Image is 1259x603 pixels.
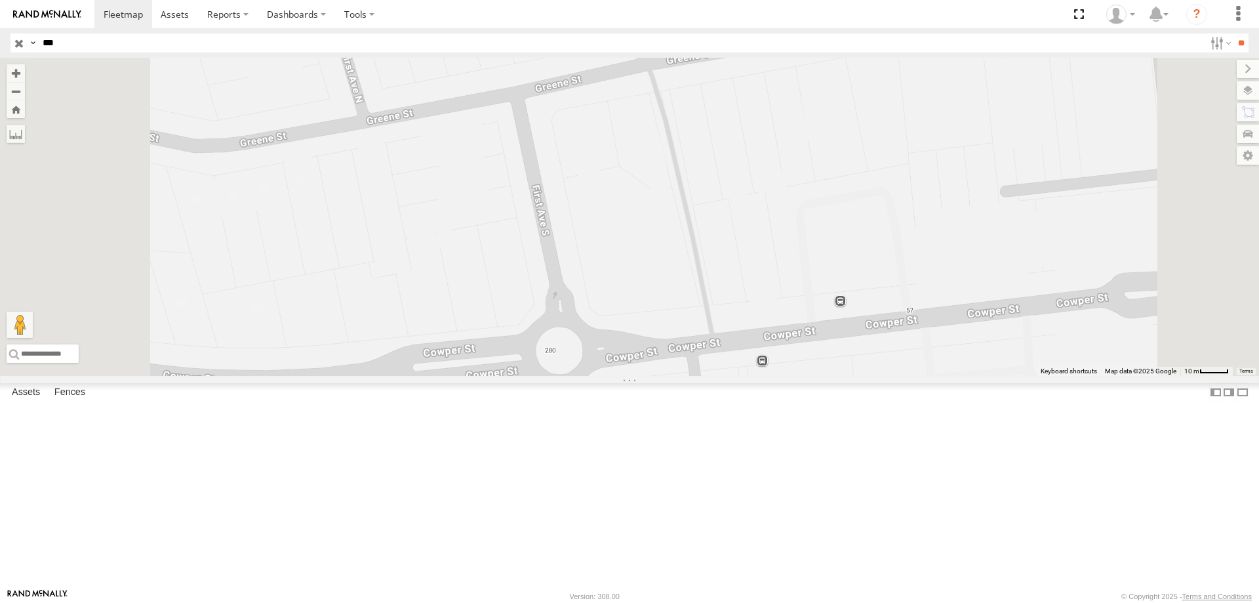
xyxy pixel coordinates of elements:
a: Terms (opens in new tab) [1239,369,1253,374]
div: © Copyright 2025 - [1121,593,1252,600]
label: Assets [5,383,47,402]
button: Drag Pegman onto the map to open Street View [7,312,33,338]
label: Measure [7,125,25,143]
button: Map Scale: 10 m per 41 pixels [1180,367,1233,376]
i: ? [1186,4,1207,25]
span: 10 m [1184,367,1199,375]
label: Fences [48,383,92,402]
button: Keyboard shortcuts [1041,367,1097,376]
a: Visit our Website [7,590,68,603]
label: Dock Summary Table to the Left [1209,383,1222,402]
img: rand-logo.svg [13,10,81,19]
button: Zoom Home [7,100,25,118]
label: Search Filter Options [1205,33,1233,52]
button: Zoom out [7,82,25,100]
label: Dock Summary Table to the Right [1222,383,1235,402]
div: Version: 308.00 [570,593,620,600]
label: Search Query [28,33,38,52]
div: Tye Clark [1102,5,1140,24]
label: Hide Summary Table [1236,383,1249,402]
button: Zoom in [7,64,25,82]
a: Terms and Conditions [1182,593,1252,600]
label: Map Settings [1237,146,1259,165]
span: Map data ©2025 Google [1105,367,1176,375]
